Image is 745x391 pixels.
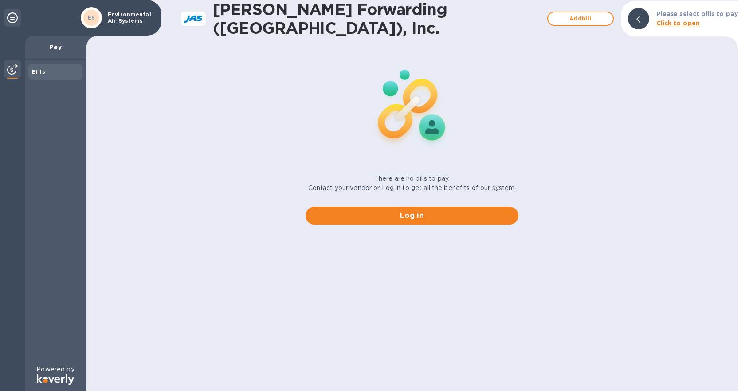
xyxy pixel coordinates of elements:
[313,210,511,221] span: Log in
[32,43,79,51] p: Pay
[555,13,606,24] span: Add bill
[32,68,45,75] b: Bills
[36,365,74,374] p: Powered by
[88,14,95,21] b: ES
[37,374,74,385] img: Logo
[656,20,700,27] b: Click to open
[108,12,152,24] p: Environmental Air Systems
[547,12,614,26] button: Addbill
[306,207,518,225] button: Log in
[656,10,738,17] b: Please select bills to pay
[308,174,516,193] p: There are no bills to pay. Contact your vendor or Log in to get all the benefits of our system.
